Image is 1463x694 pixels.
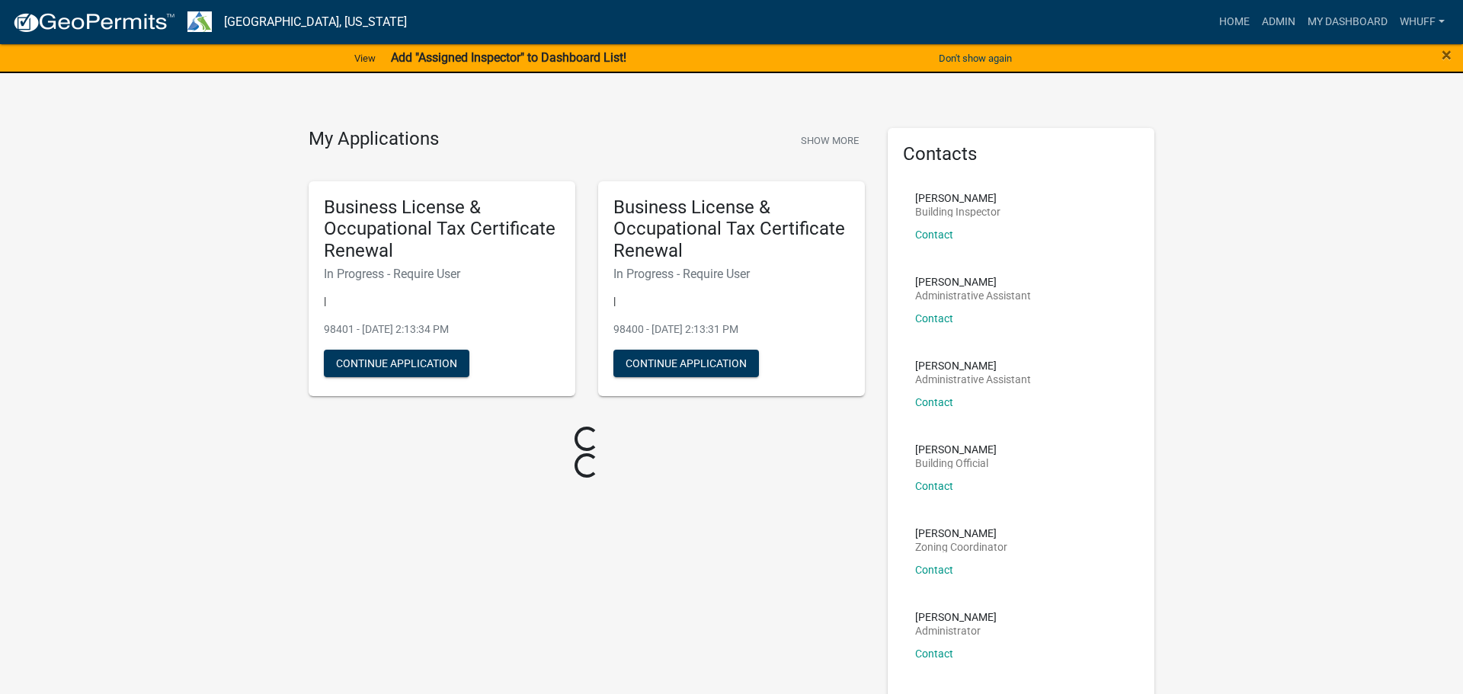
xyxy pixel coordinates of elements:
[324,197,560,262] h5: Business License & Occupational Tax Certificate Renewal
[915,206,1000,217] p: Building Inspector
[1442,46,1452,64] button: Close
[795,128,865,153] button: Show More
[915,458,997,469] p: Building Official
[915,564,953,576] a: Contact
[915,312,953,325] a: Contact
[915,612,997,622] p: [PERSON_NAME]
[1301,8,1394,37] a: My Dashboard
[224,9,407,35] a: [GEOGRAPHIC_DATA], [US_STATE]
[391,50,626,65] strong: Add "Assigned Inspector" to Dashboard List!
[915,290,1031,301] p: Administrative Assistant
[613,293,850,309] p: |
[903,143,1139,165] h5: Contacts
[915,229,953,241] a: Contact
[915,360,1031,371] p: [PERSON_NAME]
[324,350,469,377] button: Continue Application
[915,374,1031,385] p: Administrative Assistant
[915,528,1007,539] p: [PERSON_NAME]
[613,350,759,377] button: Continue Application
[1394,8,1451,37] a: whuff
[915,444,997,455] p: [PERSON_NAME]
[1213,8,1256,37] a: Home
[324,321,560,337] p: 98401 - [DATE] 2:13:34 PM
[309,128,439,151] h4: My Applications
[1256,8,1301,37] a: Admin
[187,11,212,32] img: Troup County, Georgia
[915,542,1007,552] p: Zoning Coordinator
[613,197,850,262] h5: Business License & Occupational Tax Certificate Renewal
[915,648,953,660] a: Contact
[915,193,1000,203] p: [PERSON_NAME]
[915,277,1031,287] p: [PERSON_NAME]
[1442,44,1452,66] span: ×
[933,46,1018,71] button: Don't show again
[915,480,953,492] a: Contact
[613,321,850,337] p: 98400 - [DATE] 2:13:31 PM
[324,293,560,309] p: |
[915,396,953,408] a: Contact
[613,267,850,281] h6: In Progress - Require User
[915,625,997,636] p: Administrator
[348,46,382,71] a: View
[324,267,560,281] h6: In Progress - Require User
